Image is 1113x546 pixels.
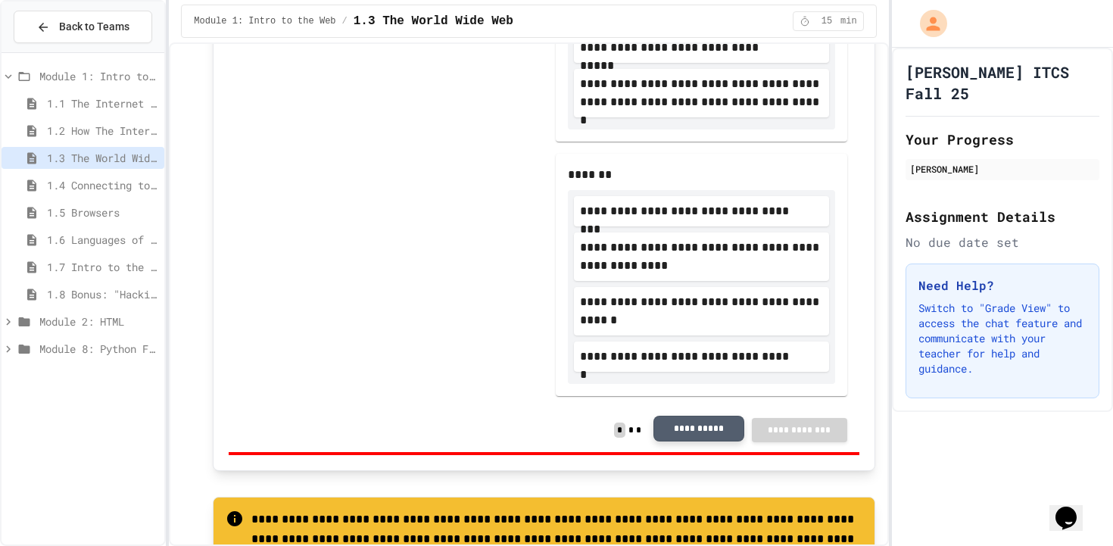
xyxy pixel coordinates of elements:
span: / [342,15,348,27]
div: [PERSON_NAME] [910,162,1095,176]
span: 1.4 Connecting to a Website [47,177,158,193]
span: 1.3 The World Wide Web [354,12,513,30]
span: 1.5 Browsers [47,204,158,220]
span: 1.7 Intro to the Web Review [47,259,158,275]
span: Module 8: Python Fudamentals [39,341,158,357]
button: Back to Teams [14,11,152,43]
h2: Assignment Details [906,206,1099,227]
span: 1.3 The World Wide Web [47,150,158,166]
span: Module 1: Intro to the Web [194,15,335,27]
span: 1.2 How The Internet Works [47,123,158,139]
div: No due date set [906,233,1099,251]
h3: Need Help? [918,276,1086,295]
h1: [PERSON_NAME] ITCS Fall 25 [906,61,1099,104]
span: 15 [815,15,839,27]
div: My Account [904,6,951,41]
span: 1.6 Languages of the Web [47,232,158,248]
span: Module 2: HTML [39,314,158,329]
span: Module 1: Intro to the Web [39,68,158,84]
p: Switch to "Grade View" to access the chat feature and communicate with your teacher for help and ... [918,301,1086,376]
h2: Your Progress [906,129,1099,150]
iframe: chat widget [1049,485,1098,531]
span: min [840,15,857,27]
span: Back to Teams [59,19,129,35]
span: 1.1 The Internet and its Impact on Society [47,95,158,111]
span: 1.8 Bonus: "Hacking" The Web [47,286,158,302]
